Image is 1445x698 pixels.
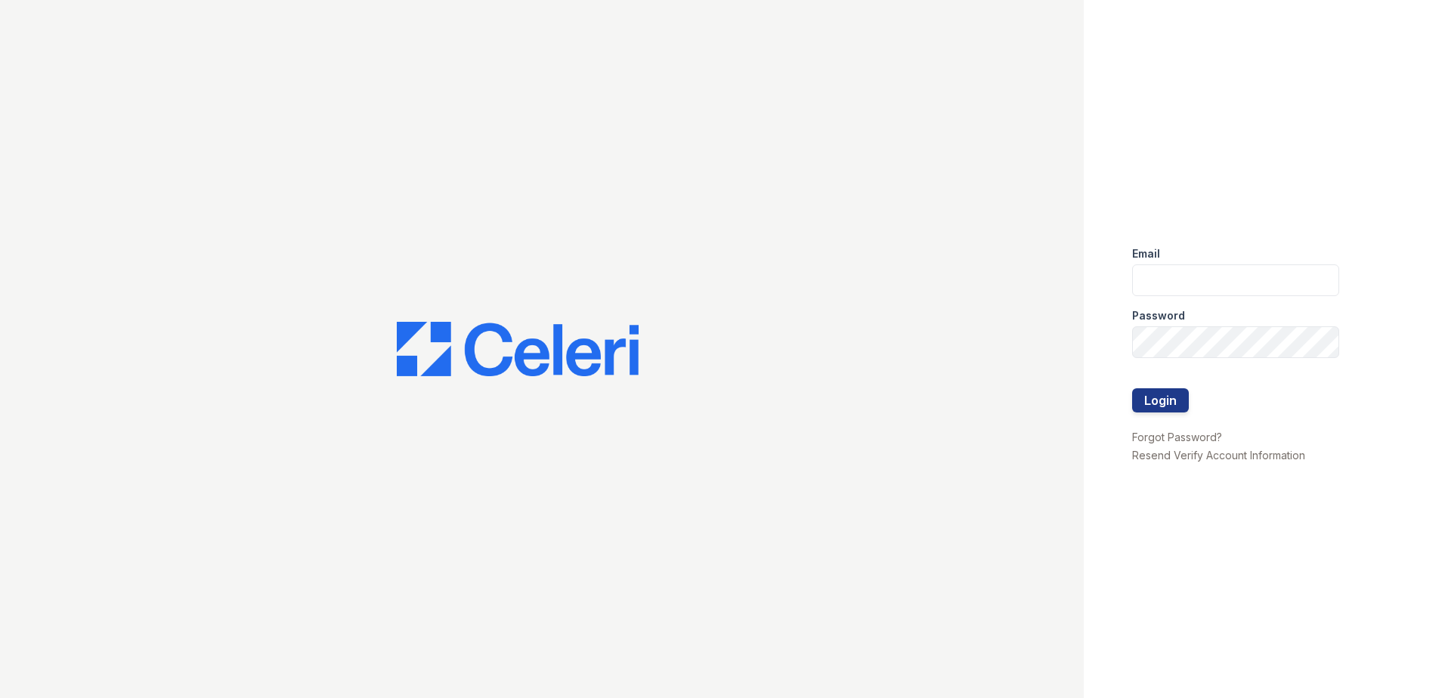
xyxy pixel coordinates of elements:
[1132,388,1189,412] button: Login
[397,322,639,376] img: CE_Logo_Blue-a8612792a0a2168367f1c8372b55b34899dd931a85d93a1a3d3e32e68fde9ad4.png
[1132,246,1160,261] label: Email
[1132,308,1185,323] label: Password
[1132,431,1222,443] a: Forgot Password?
[1132,449,1305,462] a: Resend Verify Account Information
